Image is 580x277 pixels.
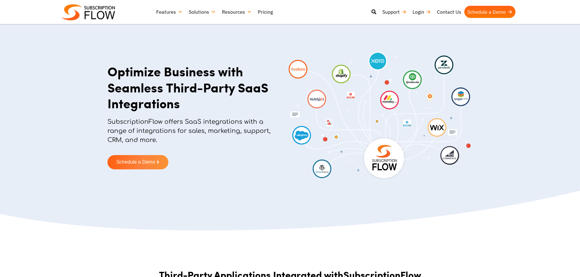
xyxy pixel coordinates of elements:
[107,117,273,151] p: SubscriptionFlow offers SaaS integrations with a range of integrations for sales, marketing, supp...
[219,6,255,18] a: Resources
[410,6,434,18] a: Login
[289,52,473,181] img: SaaS Integrations
[62,4,115,20] img: Subscriptionflow
[107,63,273,111] h1: Optimize Business with Seamless Third-Party SaaS Integrations
[255,6,276,18] a: Pricing
[186,6,219,18] a: Solutions
[379,6,410,18] a: Support
[116,160,155,165] span: Schedule a Demo
[153,6,186,18] a: Features
[464,6,515,18] a: Schedule a Demo
[434,6,464,18] a: Contact Us
[107,155,168,169] a: Schedule a Demo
